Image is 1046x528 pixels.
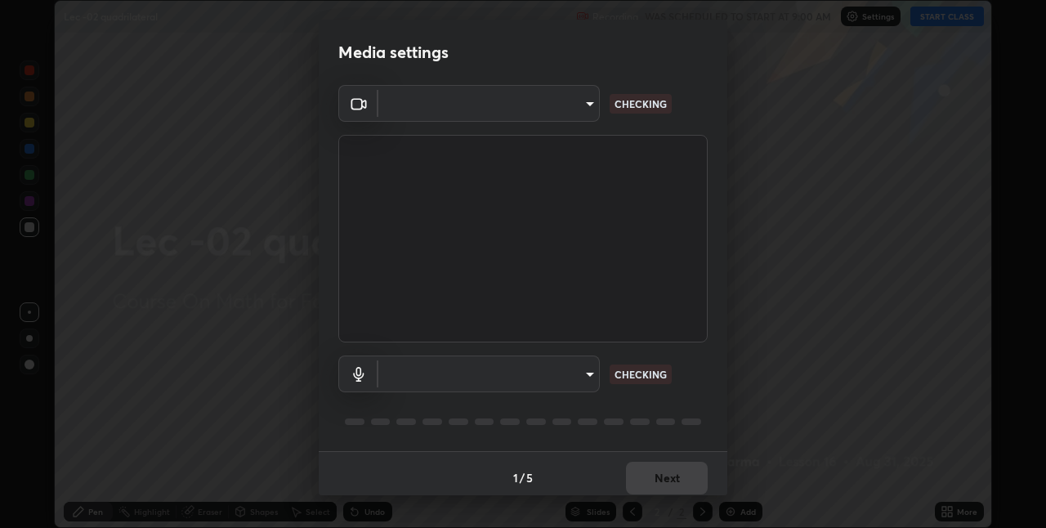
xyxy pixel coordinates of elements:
[378,85,600,122] div: ​
[513,469,518,486] h4: 1
[378,356,600,392] div: ​
[615,367,667,382] p: CHECKING
[615,96,667,111] p: CHECKING
[526,469,533,486] h4: 5
[520,469,525,486] h4: /
[338,42,449,63] h2: Media settings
